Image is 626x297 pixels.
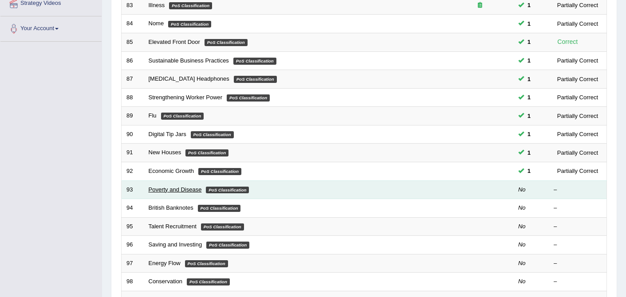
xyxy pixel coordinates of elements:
a: Economic Growth [149,168,194,174]
em: PoS Classification [191,131,234,138]
a: Energy Flow [149,260,181,266]
td: 89 [122,107,144,125]
em: No [518,260,526,266]
div: – [554,223,602,231]
a: Flu [149,112,157,119]
td: 90 [122,125,144,144]
a: Nome [149,20,164,27]
a: Elevated Front Door [149,39,200,45]
em: No [518,223,526,230]
div: Partially Correct [554,148,602,157]
em: PoS Classification [233,58,276,65]
span: You can still take this question [524,56,534,65]
td: 87 [122,70,144,89]
a: [MEDICAL_DATA] Headphones [149,75,229,82]
em: No [518,241,526,248]
em: PoS Classification [198,205,241,212]
a: Your Account [0,16,102,39]
em: PoS Classification [206,242,249,249]
em: No [518,204,526,211]
span: You can still take this question [524,166,534,176]
em: PoS Classification [169,2,212,9]
a: Sustainable Business Practices [149,57,229,64]
span: You can still take this question [524,93,534,102]
a: Digital Tip Jars [149,131,186,137]
div: – [554,204,602,212]
div: – [554,259,602,268]
div: – [554,277,602,286]
div: Partially Correct [554,56,602,65]
em: PoS Classification [185,149,228,156]
a: British Banknotes [149,204,193,211]
a: Strengthening Worker Power [149,94,223,101]
em: PoS Classification [161,113,204,120]
a: Illness [149,2,165,8]
a: Talent Recruitment [149,223,197,230]
span: You can still take this question [524,148,534,157]
em: No [518,278,526,285]
div: Exam occurring question [452,1,508,10]
a: Conservation [149,278,183,285]
em: PoS Classification [201,223,244,231]
td: 92 [122,162,144,180]
div: Partially Correct [554,166,602,176]
a: New Houses [149,149,181,156]
td: 88 [122,88,144,107]
a: Saving and Investing [149,241,202,248]
div: Partially Correct [554,93,602,102]
em: PoS Classification [168,21,211,28]
div: Partially Correct [554,111,602,121]
td: 86 [122,51,144,70]
td: 84 [122,15,144,33]
td: 95 [122,217,144,236]
td: 93 [122,180,144,199]
em: PoS Classification [206,187,249,194]
span: You can still take this question [524,19,534,28]
div: Correct [554,37,582,47]
a: Poverty and Disease [149,186,202,193]
td: 85 [122,33,144,52]
div: Partially Correct [554,129,602,139]
em: PoS Classification [205,39,248,46]
em: PoS Classification [227,94,270,102]
div: Partially Correct [554,0,602,10]
td: 94 [122,199,144,218]
div: Partially Correct [554,74,602,84]
span: You can still take this question [524,0,534,10]
span: You can still take this question [524,74,534,84]
em: PoS Classification [185,260,228,267]
div: Partially Correct [554,19,602,28]
td: 96 [122,236,144,254]
td: 98 [122,273,144,291]
span: You can still take this question [524,37,534,47]
em: PoS Classification [187,278,230,285]
em: No [518,186,526,193]
em: PoS Classification [198,168,241,175]
td: 97 [122,254,144,273]
em: PoS Classification [234,76,277,83]
div: – [554,186,602,194]
span: You can still take this question [524,111,534,121]
div: – [554,241,602,249]
td: 91 [122,144,144,162]
span: You can still take this question [524,129,534,139]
